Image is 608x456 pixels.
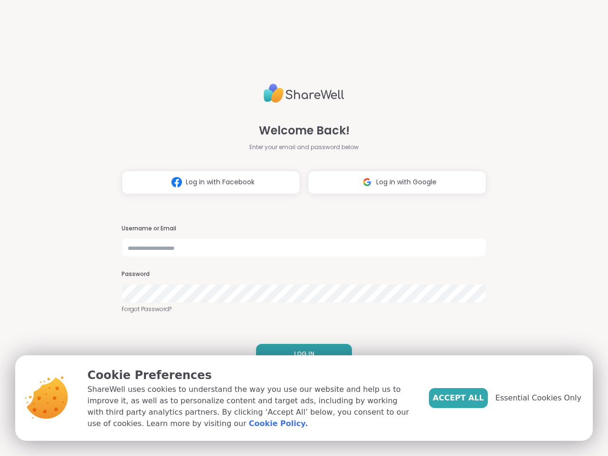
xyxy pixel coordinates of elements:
[122,171,300,194] button: Log in with Facebook
[256,344,352,364] button: LOG IN
[122,270,486,278] h3: Password
[264,80,344,107] img: ShareWell Logo
[429,388,488,408] button: Accept All
[308,171,486,194] button: Log in with Google
[249,143,359,152] span: Enter your email and password below
[259,122,350,139] span: Welcome Back!
[358,173,376,191] img: ShareWell Logomark
[495,392,581,404] span: Essential Cookies Only
[87,384,414,429] p: ShareWell uses cookies to understand the way you use our website and help us to improve it, as we...
[122,305,486,313] a: Forgot Password?
[249,418,308,429] a: Cookie Policy.
[433,392,484,404] span: Accept All
[87,367,414,384] p: Cookie Preferences
[294,350,314,358] span: LOG IN
[122,225,486,233] h3: Username or Email
[186,177,255,187] span: Log in with Facebook
[376,177,437,187] span: Log in with Google
[168,173,186,191] img: ShareWell Logomark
